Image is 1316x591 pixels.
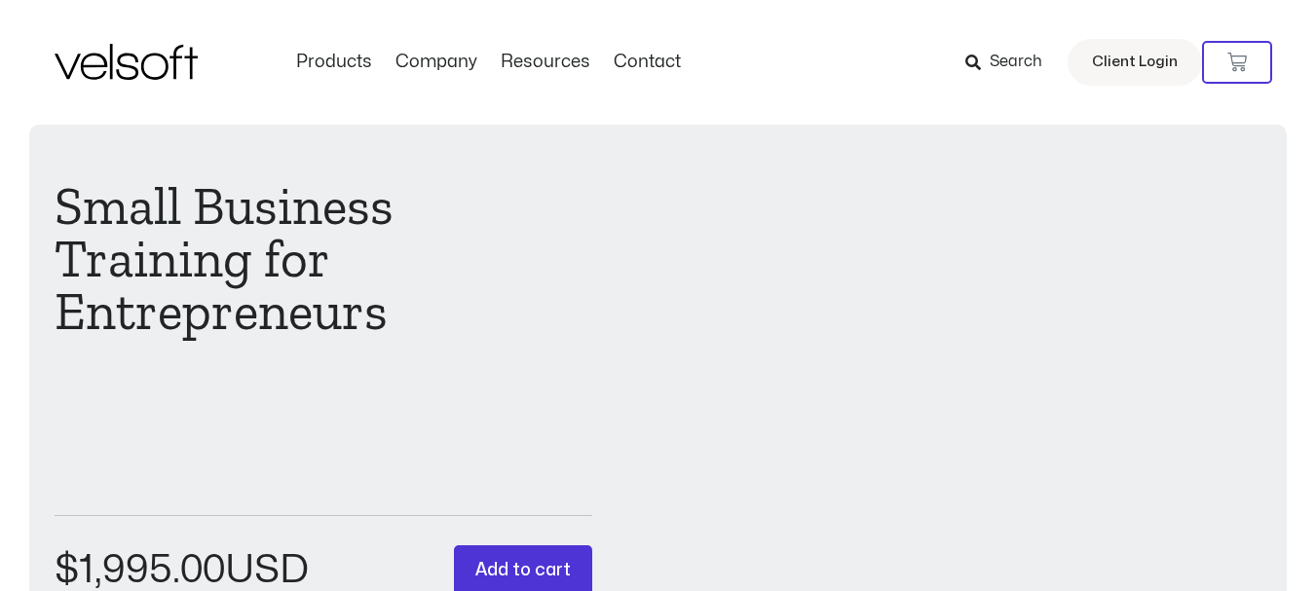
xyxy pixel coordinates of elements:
[1068,39,1202,86] a: Client Login
[990,50,1042,75] span: Search
[965,46,1056,79] a: Search
[55,180,592,338] h1: Small Business Training for Entrepreneurs
[1092,50,1178,75] span: Client Login
[284,52,384,73] a: ProductsMenu Toggle
[55,551,79,589] span: $
[489,52,602,73] a: ResourcesMenu Toggle
[602,52,693,73] a: ContactMenu Toggle
[55,551,225,589] bdi: 1,995.00
[55,44,198,80] img: Velsoft Training Materials
[284,52,693,73] nav: Menu
[384,52,489,73] a: CompanyMenu Toggle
